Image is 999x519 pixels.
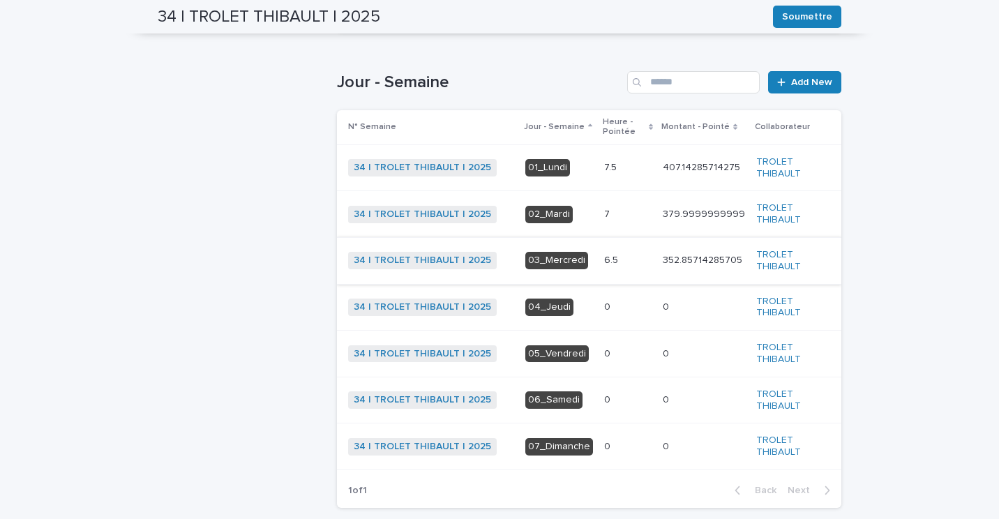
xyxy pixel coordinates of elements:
input: Search [627,71,760,93]
a: Add New [768,71,841,93]
p: 7.5 [604,159,619,174]
p: Jour - Semaine [524,119,585,135]
div: 06_Samedi [525,391,583,409]
span: Soumettre [782,10,832,24]
div: 01_Lundi [525,159,570,176]
p: 0 [604,391,613,406]
button: Next [782,484,841,497]
p: 352.85714285705 [663,252,745,266]
button: Back [723,484,782,497]
p: 0 [663,391,672,406]
p: 1 of 1 [337,474,378,508]
p: 7 [604,206,613,220]
p: 0 [663,345,672,360]
p: Montant - Pointé [661,119,730,135]
span: Next [788,486,818,495]
div: 02_Mardi [525,206,573,223]
p: Heure - Pointée [603,114,645,140]
p: N° Semaine [348,119,396,135]
div: 03_Mercredi [525,252,588,269]
a: 34 | TROLET THIBAULT | 2025 [354,394,491,406]
p: 379.9999999999 [663,206,748,220]
a: TROLET THIBAULT [756,342,819,366]
a: 34 | TROLET THIBAULT | 2025 [354,301,491,313]
tr: 34 | TROLET THIBAULT | 2025 05_Vendredi00 00 TROLET THIBAULT [337,331,841,377]
tr: 34 | TROLET THIBAULT | 2025 03_Mercredi6.56.5 352.85714285705352.85714285705 TROLET THIBAULT [337,237,841,284]
p: 0 [663,438,672,453]
div: 07_Dimanche [525,438,593,456]
a: 34 | TROLET THIBAULT | 2025 [354,348,491,360]
p: 407.14285714275 [663,159,743,174]
tr: 34 | TROLET THIBAULT | 2025 06_Samedi00 00 TROLET THIBAULT [337,377,841,423]
p: 0 [663,299,672,313]
a: TROLET THIBAULT [756,435,819,458]
p: 0 [604,345,613,360]
h2: 34 | TROLET THIBAULT | 2025 [158,7,380,27]
h1: Jour - Semaine [337,73,622,93]
tr: 34 | TROLET THIBAULT | 2025 04_Jeudi00 00 TROLET THIBAULT [337,284,841,331]
div: 04_Jeudi [525,299,573,316]
p: Collaborateur [755,119,810,135]
tr: 34 | TROLET THIBAULT | 2025 01_Lundi7.57.5 407.14285714275407.14285714275 TROLET THIBAULT [337,144,841,191]
a: 34 | TROLET THIBAULT | 2025 [354,255,491,266]
p: 6.5 [604,252,621,266]
a: 34 | TROLET THIBAULT | 2025 [354,162,491,174]
span: Back [746,486,776,495]
a: 34 | TROLET THIBAULT | 2025 [354,441,491,453]
a: TROLET THIBAULT [756,296,819,319]
tr: 34 | TROLET THIBAULT | 2025 07_Dimanche00 00 TROLET THIBAULT [337,423,841,470]
a: TROLET THIBAULT [756,389,819,412]
a: TROLET THIBAULT [756,156,819,180]
button: Soumettre [773,6,841,28]
a: TROLET THIBAULT [756,202,819,226]
a: 34 | TROLET THIBAULT | 2025 [354,209,491,220]
span: Add New [791,77,832,87]
div: 05_Vendredi [525,345,589,363]
a: TROLET THIBAULT [756,249,819,273]
p: 0 [604,438,613,453]
p: 0 [604,299,613,313]
tr: 34 | TROLET THIBAULT | 2025 02_Mardi77 379.9999999999379.9999999999 TROLET THIBAULT [337,191,841,238]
